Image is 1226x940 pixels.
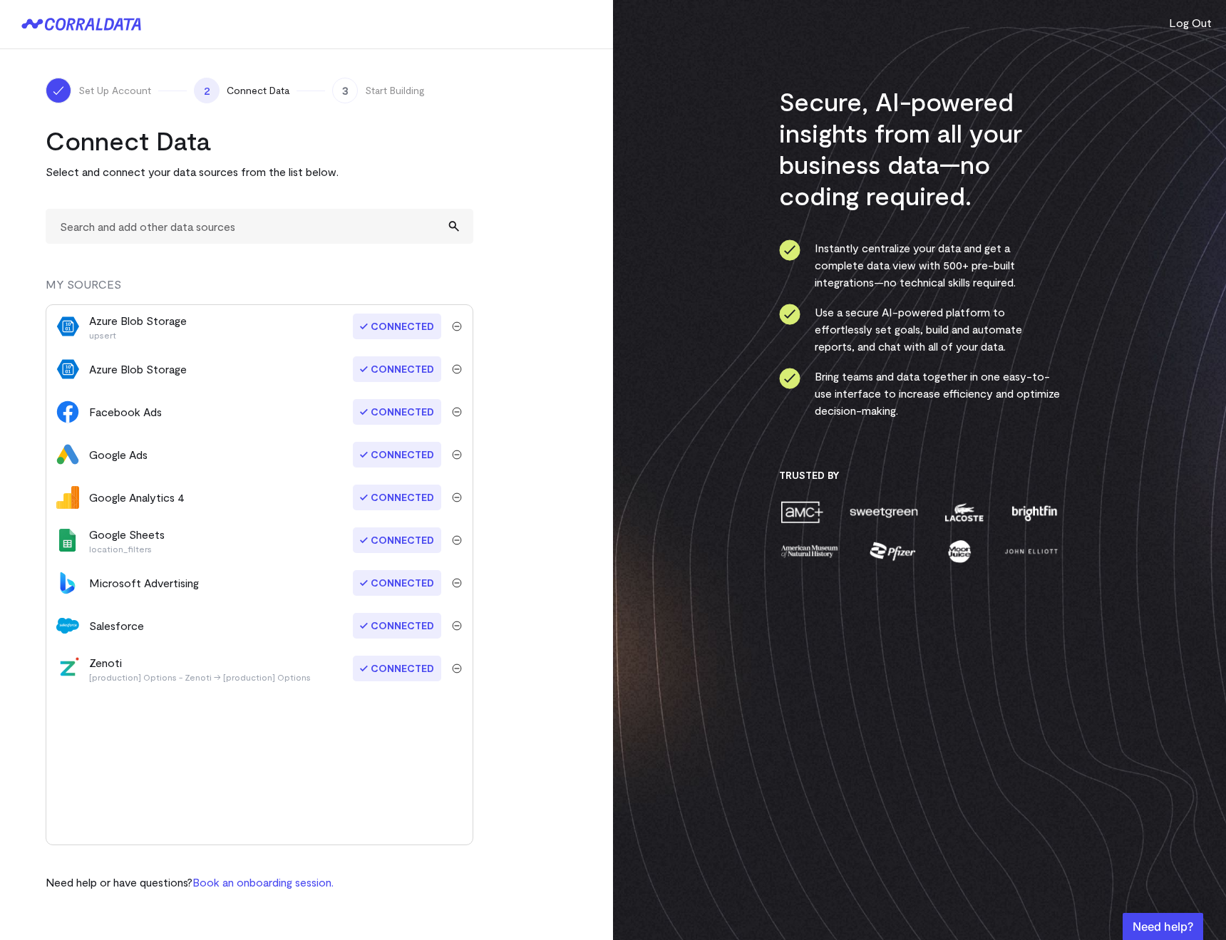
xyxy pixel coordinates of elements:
h3: Secure, AI-powered insights from all your business data—no coding required. [779,86,1061,211]
p: Select and connect your data sources from the list below. [46,163,473,180]
div: Azure Blob Storage [89,312,187,341]
button: Log Out [1169,14,1212,31]
img: trash-40e54a27.svg [452,321,462,331]
img: google_sheets-5a4bad8e.svg [56,529,79,552]
span: Connect Data [227,83,289,98]
div: Zenoti [89,654,311,683]
div: Google Sheets [89,526,165,554]
li: Instantly centralize your data and get a complete data view with 500+ pre-built integrations—no t... [779,239,1061,291]
h3: Trusted By [779,469,1061,482]
span: 2 [194,78,220,103]
img: azure_blob_storage-84a4974f.svg [56,358,79,381]
img: trash-40e54a27.svg [452,621,462,631]
span: Connected [353,527,441,553]
li: Bring teams and data together in one easy-to-use interface to increase efficiency and optimize de... [779,368,1061,419]
div: Azure Blob Storage [89,361,187,378]
h2: Connect Data [46,125,473,156]
span: 3 [332,78,358,103]
img: bingads-f64eff47.svg [56,572,79,594]
input: Search and add other data sources [46,209,473,244]
img: azure_blob_storage-84a4974f.svg [56,315,79,338]
p: location_filters [89,543,165,554]
img: trash-40e54a27.svg [452,450,462,460]
img: salesforce-aa4b4df5.svg [56,614,79,637]
span: Connected [353,314,441,339]
img: sweetgreen-1d1fb32c.png [848,500,919,525]
img: trash-40e54a27.svg [452,492,462,502]
img: moon-juice-c312e729.png [945,539,974,564]
img: amnh-5afada46.png [779,539,840,564]
img: google_analytics_4-4ee20295.svg [56,486,79,509]
img: trash-40e54a27.svg [452,663,462,673]
div: Facebook Ads [89,403,162,420]
img: zenoti-2086f9c1.png [56,657,79,680]
span: Connected [353,485,441,510]
img: pfizer-e137f5fc.png [868,539,917,564]
span: Connected [353,613,441,639]
img: ico-check-circle-4b19435c.svg [779,304,800,325]
div: Salesforce [89,617,144,634]
span: Connected [353,356,441,382]
img: google_ads-c8121f33.png [56,443,79,466]
img: brightfin-a251e171.png [1009,500,1060,525]
div: Google Ads [89,446,148,463]
img: amc-0b11a8f1.png [779,500,825,525]
div: Microsoft Advertising [89,574,199,592]
img: trash-40e54a27.svg [452,364,462,374]
span: Connected [353,570,441,596]
div: MY SOURCES [46,276,473,304]
span: Start Building [365,83,425,98]
p: Need help or have questions? [46,874,334,891]
img: lacoste-7a6b0538.png [943,500,985,525]
div: Google Analytics 4 [89,489,185,506]
span: Connected [353,656,441,681]
img: facebook_ads-56946ca1.svg [56,401,79,423]
img: ico-check-circle-4b19435c.svg [779,368,800,389]
a: Book an onboarding session. [192,875,334,889]
img: trash-40e54a27.svg [452,407,462,417]
img: ico-check-white-5ff98cb1.svg [51,83,66,98]
span: Connected [353,442,441,468]
img: trash-40e54a27.svg [452,578,462,588]
span: Set Up Account [78,83,151,98]
img: trash-40e54a27.svg [452,535,462,545]
img: ico-check-circle-4b19435c.svg [779,239,800,261]
li: Use a secure AI-powered platform to effortlessly set goals, build and automate reports, and chat ... [779,304,1061,355]
p: [production] Options - Zenoti → [production] Options [89,671,311,683]
p: upsert [89,329,187,341]
span: Connected [353,399,441,425]
img: john-elliott-25751c40.png [1002,539,1060,564]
